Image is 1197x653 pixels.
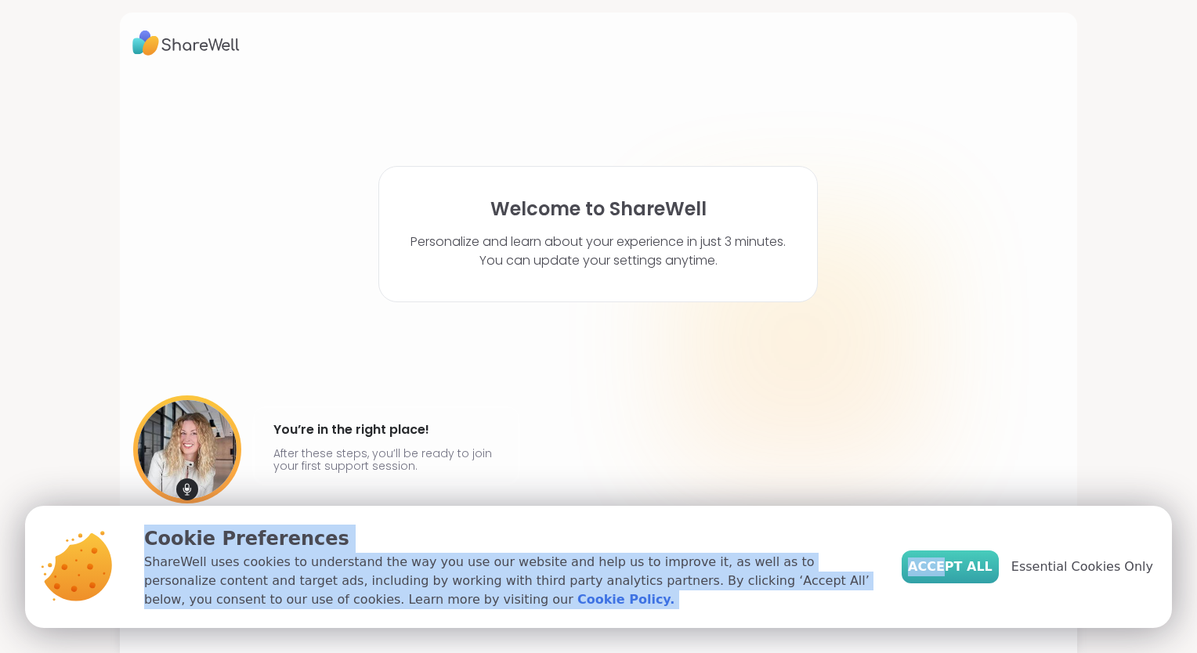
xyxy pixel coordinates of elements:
img: ShareWell Logo [132,25,240,61]
img: User image [133,395,241,503]
h1: Welcome to ShareWell [490,198,707,220]
p: After these steps, you’ll be ready to join your first support session. [273,447,499,472]
img: mic icon [176,478,198,500]
h4: You’re in the right place! [273,417,499,442]
span: Accept All [908,557,993,576]
p: ShareWell uses cookies to understand the way you use our website and help us to improve it, as we... [144,553,877,609]
p: Personalize and learn about your experience in just 3 minutes. You can update your settings anytime. [410,233,786,270]
a: Cookie Policy. [577,590,674,609]
p: Cookie Preferences [144,525,877,553]
button: Accept All [902,550,999,583]
span: Essential Cookies Only [1011,557,1153,576]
